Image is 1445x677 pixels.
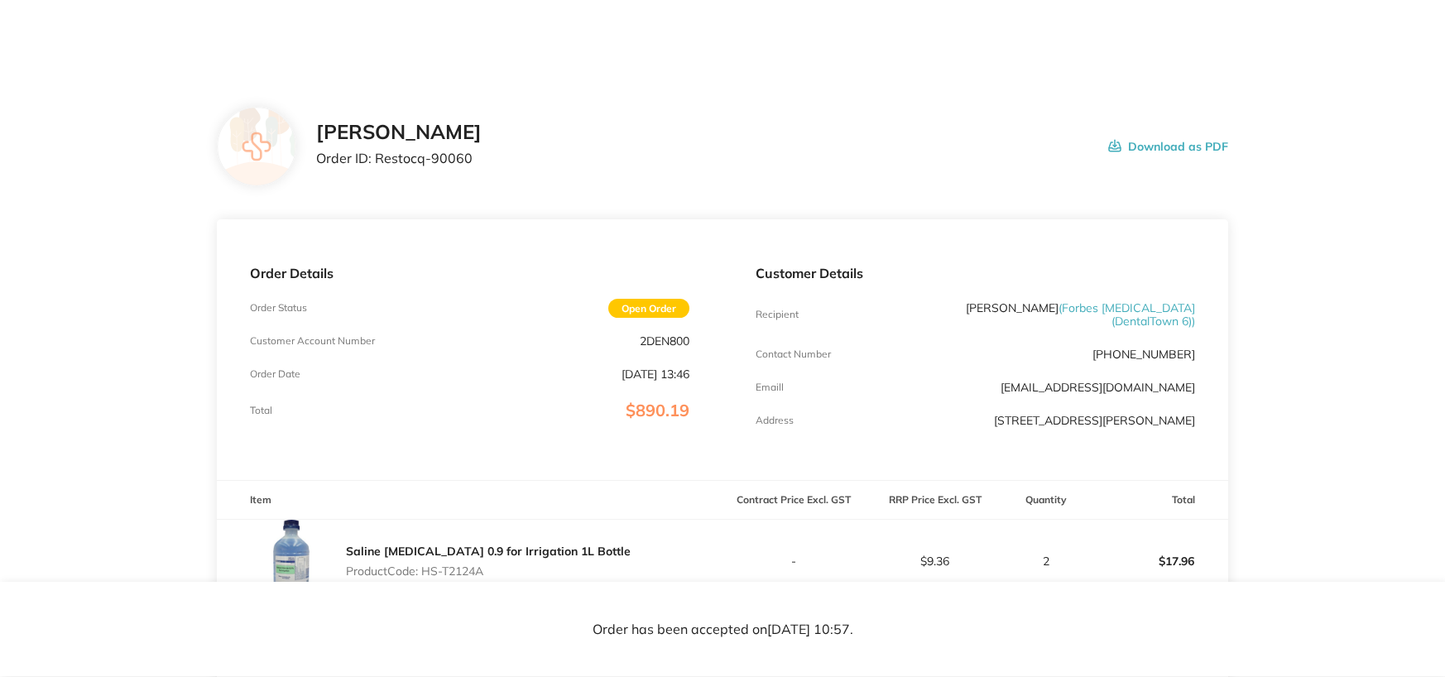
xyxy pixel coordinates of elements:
[250,302,307,314] p: Order Status
[250,405,272,416] p: Total
[316,151,482,166] p: Order ID: Restocq- 90060
[756,309,799,320] p: Recipient
[756,348,831,360] p: Contact Number
[86,23,252,50] a: Restocq logo
[756,382,784,393] p: Emaill
[1092,348,1195,361] p: [PHONE_NUMBER]
[1108,121,1228,172] button: Download as PDF
[865,555,1005,568] p: $9.36
[608,299,689,318] span: Open Order
[316,121,482,144] h2: [PERSON_NAME]
[640,334,689,348] p: 2DEN800
[626,400,689,420] span: $890.19
[1059,300,1195,329] span: ( Forbes [MEDICAL_DATA] (DentalTown 6) )
[756,415,794,426] p: Address
[622,367,689,381] p: [DATE] 13:46
[1006,555,1086,568] p: 2
[994,414,1195,427] p: [STREET_ADDRESS][PERSON_NAME]
[722,481,864,520] th: Contract Price Excl. GST
[756,266,1195,281] p: Customer Details
[1087,481,1228,520] th: Total
[217,481,722,520] th: Item
[250,335,375,347] p: Customer Account Number
[86,23,252,48] img: Restocq logo
[864,481,1006,520] th: RRP Price Excl. GST
[346,544,631,559] a: Saline [MEDICAL_DATA] 0.9 for Irrigation 1L Bottle
[250,368,300,380] p: Order Date
[1006,481,1087,520] th: Quantity
[1087,541,1227,581] p: $17.96
[1001,380,1195,395] a: [EMAIL_ADDRESS][DOMAIN_NAME]
[593,622,853,637] p: Order has been accepted on [DATE] 10:57 .
[723,555,863,568] p: -
[902,301,1195,328] p: [PERSON_NAME]
[250,520,333,603] img: eTltNHZzaQ
[346,564,631,578] p: Product Code: HS-T2124A
[250,266,689,281] p: Order Details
